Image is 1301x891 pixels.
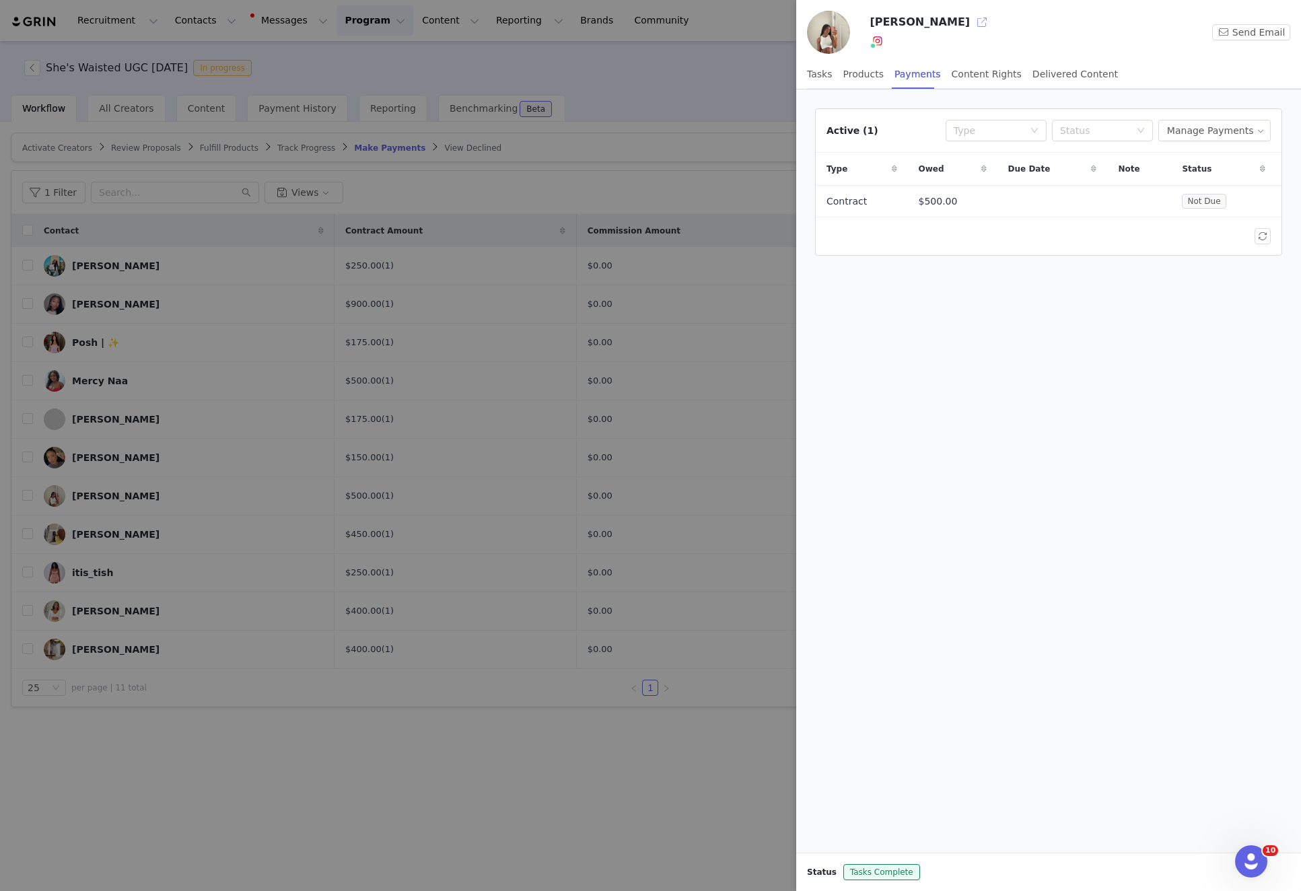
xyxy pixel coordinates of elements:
[815,108,1282,256] article: Active
[1032,59,1118,90] div: Delivered Content
[843,59,884,90] div: Products
[1060,124,1130,137] div: Status
[827,194,867,209] span: Contract
[1263,845,1278,856] span: 10
[807,59,833,90] div: Tasks
[954,124,1024,137] div: Type
[952,59,1022,90] div: Content Rights
[1182,163,1211,175] span: Status
[870,14,970,30] h3: [PERSON_NAME]
[1182,194,1226,209] span: Not Due
[1118,163,1139,175] span: Note
[919,163,944,175] span: Owed
[919,194,958,209] span: $500.00
[1235,845,1267,878] iframe: Intercom live chat
[1008,163,1051,175] span: Due Date
[1212,24,1290,40] button: Send Email
[1030,127,1039,136] i: icon: down
[872,36,883,46] img: instagram.svg
[827,163,847,175] span: Type
[894,59,941,90] div: Payments
[843,864,920,880] span: Tasks Complete
[807,11,850,54] img: e5c996ae-a301-4c45-9ac6-cac8c936c7d0.jpg
[1137,127,1145,136] i: icon: down
[827,124,878,138] div: Active (1)
[1158,120,1271,141] button: Manage Payments
[807,866,837,878] span: Status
